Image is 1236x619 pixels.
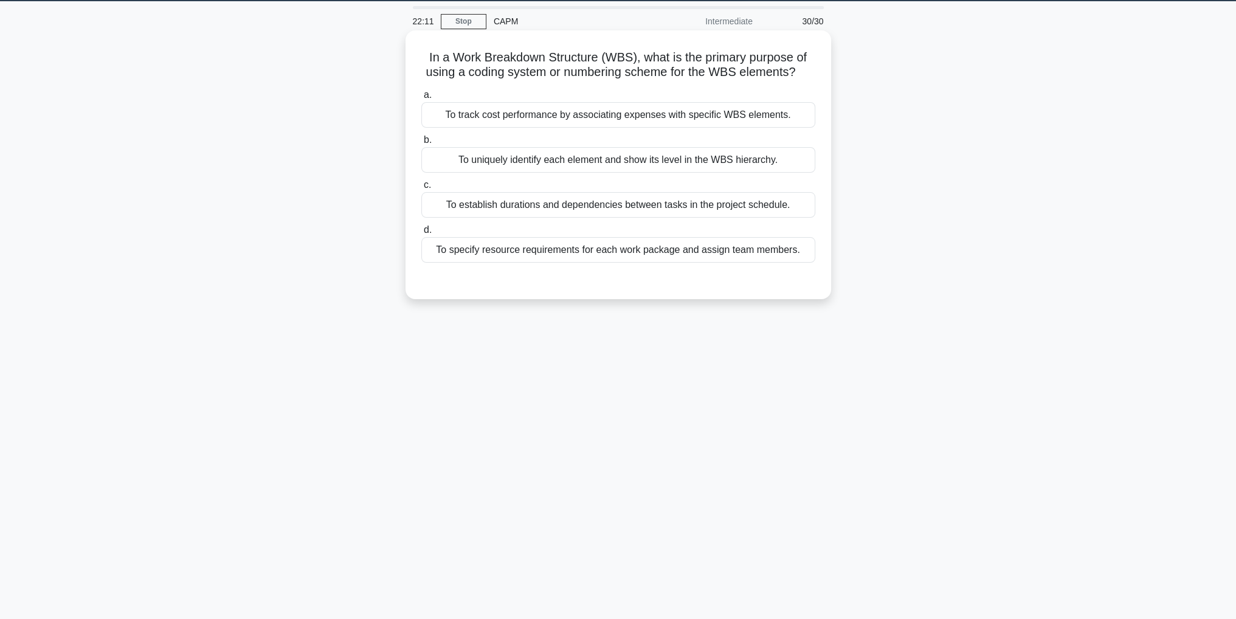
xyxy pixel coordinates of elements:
span: a. [424,89,432,100]
span: d. [424,224,432,235]
div: Intermediate [654,9,760,33]
a: Stop [441,14,486,29]
div: To establish durations and dependencies between tasks in the project schedule. [421,192,815,218]
div: 22:11 [406,9,441,33]
div: To specify resource requirements for each work package and assign team members. [421,237,815,263]
span: c. [424,179,431,190]
div: 30/30 [760,9,831,33]
span: b. [424,134,432,145]
div: To track cost performance by associating expenses with specific WBS elements. [421,102,815,128]
div: To uniquely identify each element and show its level in the WBS hierarchy. [421,147,815,173]
h5: In a Work Breakdown Structure (WBS), what is the primary purpose of using a coding system or numb... [420,50,817,80]
div: CAPM [486,9,654,33]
